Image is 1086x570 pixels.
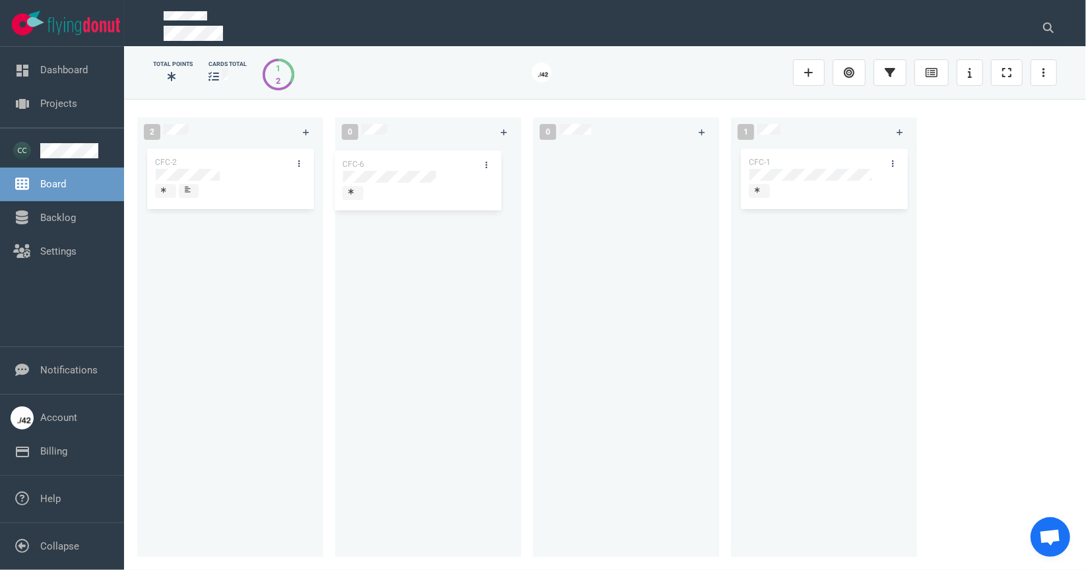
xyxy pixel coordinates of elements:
[533,64,550,81] img: 26
[40,493,61,505] a: Help
[276,62,281,75] div: 1
[738,124,754,140] span: 1
[1031,517,1070,557] a: Open chat
[155,158,177,167] a: CFC-2
[40,445,67,457] a: Billing
[208,60,247,69] div: cards total
[144,124,160,140] span: 2
[40,364,98,376] a: Notifications
[40,98,77,110] a: Projects
[749,158,771,167] a: CFC-1
[276,75,281,87] div: 2
[40,540,79,552] a: Collapse
[40,412,77,424] a: Account
[40,212,76,224] a: Backlog
[540,124,556,140] span: 0
[40,178,66,190] a: Board
[40,64,88,76] a: Dashboard
[342,124,358,140] span: 0
[40,245,77,257] a: Settings
[153,60,193,69] div: Total Points
[48,17,120,35] img: Flying Donut text logo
